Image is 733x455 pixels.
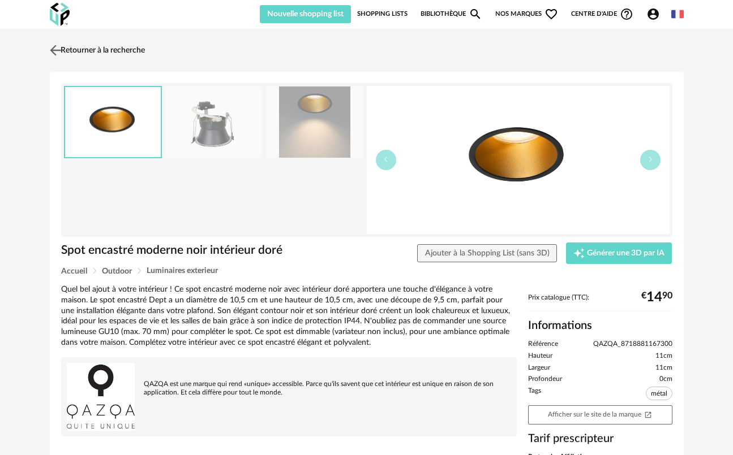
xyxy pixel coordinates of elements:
img: spot-encastre-moderne-noir-interieur-dore.jpg [367,86,670,234]
span: Accueil [61,267,87,275]
span: Référence [528,340,558,349]
span: Account Circle icon [646,7,660,21]
span: Nos marques [495,5,559,23]
span: 0cm [659,375,672,384]
h1: Spot encastré moderne noir intérieur doré [61,242,309,258]
button: Nouvelle shopping list [260,5,352,23]
button: Ajouter à la Shopping List (sans 3D) [417,244,557,262]
img: fr [671,8,684,20]
span: 11cm [655,363,672,372]
img: spot-encastre-moderne-noir-interieur-dore.jpg [65,87,161,158]
div: Breadcrumb [61,267,672,275]
h3: Tarif prescripteur [528,431,672,446]
span: Outdoor [102,267,132,275]
span: Account Circle icon [646,7,665,21]
img: OXP [50,3,70,26]
button: Creation icon Générer une 3D par IA [566,242,672,264]
img: svg+xml;base64,PHN2ZyB3aWR0aD0iMjQiIGhlaWdodD0iMjQiIHZpZXdCb3g9IjAgMCAyNCAyNCIgZmlsbD0ibm9uZSIgeG... [47,42,63,58]
a: Afficher sur le site de la marqueOpen In New icon [528,405,672,424]
span: Générer une 3D par IA [587,249,665,257]
span: 11cm [655,352,672,361]
span: Largeur [528,363,550,372]
span: Centre d'aideHelp Circle Outline icon [571,7,634,21]
span: Creation icon [573,248,585,259]
img: brand logo [67,363,135,431]
span: Luminaires exterieur [147,267,218,275]
span: métal [646,387,672,400]
span: 14 [646,293,662,301]
span: Magnify icon [469,7,482,21]
div: Prix catalogue (TTC): [528,293,672,312]
span: Open In New icon [644,410,652,418]
div: QAZQA est une marque qui rend «unique» accessible. Parce qu'ils savent que cet intérieur est uniq... [67,363,511,397]
a: Shopping Lists [357,5,408,23]
div: Quel bel ajout à votre intérieur ! Ce spot encastré moderne noir avec intérieur doré apportera un... [61,284,517,348]
span: Heart Outline icon [545,7,558,21]
img: spot-encastre-moderne-noir-interieur-dore.jpg [165,86,263,158]
img: spot-encastre-moderne-noir-interieur-dore.jpg [266,86,363,158]
span: Profondeur [528,375,562,384]
span: QAZQA_8718881167300 [593,340,672,349]
span: Nouvelle shopping list [267,10,344,18]
span: Help Circle Outline icon [620,7,633,21]
h2: Informations [528,318,672,333]
a: Retourner à la recherche [47,38,145,63]
div: € 90 [641,293,672,301]
a: BibliothèqueMagnify icon [421,5,483,23]
span: Hauteur [528,352,552,361]
span: Ajouter à la Shopping List (sans 3D) [425,249,550,257]
span: Tags [528,387,541,402]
